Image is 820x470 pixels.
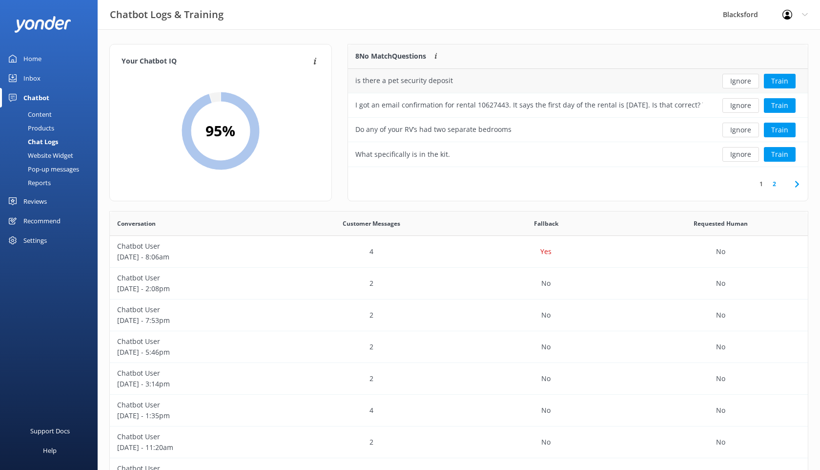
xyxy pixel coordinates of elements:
div: row [348,142,808,167]
div: row [110,331,808,363]
div: row [110,268,808,299]
p: No [716,310,725,320]
h2: 95 % [205,119,235,143]
p: No [716,278,725,289]
a: Chat Logs [6,135,98,149]
p: 8 No Match Questions [355,51,426,62]
div: row [348,118,808,142]
p: No [716,405,725,416]
button: Train [764,147,796,162]
p: [DATE] - 5:46pm [117,347,277,358]
div: Do any of your RV’s had two separate bedrooms [355,124,512,135]
span: Requested Human [694,219,748,228]
div: Chatbot [23,88,49,107]
p: No [541,310,551,320]
p: Chatbot User [117,431,277,442]
p: [DATE] - 7:53pm [117,315,277,326]
div: I got an email confirmation for rental 10627443. It says the first day of the rental is [DATE]. I... [355,100,703,110]
p: Yes [540,246,552,257]
span: Fallback [534,219,558,228]
div: row [348,93,808,118]
p: [DATE] - 2:08pm [117,283,277,294]
div: row [110,395,808,427]
a: Website Widget [6,149,98,162]
div: row [110,363,808,395]
div: row [348,69,808,93]
div: Settings [23,231,47,250]
button: Train [764,74,796,88]
p: No [541,437,551,448]
button: Train [764,123,796,137]
p: No [541,342,551,352]
p: [DATE] - 3:14pm [117,379,277,389]
button: Train [764,98,796,113]
button: Ignore [722,123,759,137]
div: Home [23,49,41,68]
a: Content [6,107,98,121]
div: Content [6,107,52,121]
div: Support Docs [30,421,70,441]
p: 2 [369,342,373,352]
p: No [541,405,551,416]
div: Reviews [23,192,47,211]
p: 2 [369,373,373,384]
div: Products [6,121,54,135]
p: Chatbot User [117,273,277,283]
p: Chatbot User [117,241,277,252]
a: Pop-up messages [6,162,98,176]
div: Chat Logs [6,135,58,149]
div: Recommend [23,211,61,231]
p: No [716,373,725,384]
div: row [110,299,808,331]
button: Ignore [722,74,759,88]
p: 2 [369,278,373,289]
div: Website Widget [6,149,73,162]
div: Pop-up messages [6,162,79,176]
p: [DATE] - 11:20am [117,442,277,453]
h3: Chatbot Logs & Training [110,7,224,22]
a: 2 [768,179,781,189]
p: No [716,342,725,352]
a: Products [6,121,98,135]
p: No [716,246,725,257]
button: Ignore [722,98,759,113]
p: Chatbot User [117,336,277,347]
div: grid [348,69,808,167]
div: Inbox [23,68,41,88]
p: [DATE] - 8:06am [117,252,277,262]
div: row [110,236,808,268]
div: is there a pet security deposit [355,75,453,86]
p: Chatbot User [117,304,277,315]
a: 1 [755,179,768,189]
h4: Your Chatbot IQ [122,56,310,67]
p: No [716,437,725,448]
p: 4 [369,405,373,416]
p: Chatbot User [117,368,277,379]
div: What specifically is in the kit. [355,149,450,160]
img: yonder-white-logo.png [15,16,71,32]
button: Ignore [722,147,759,162]
p: No [541,278,551,289]
p: Chatbot User [117,400,277,410]
span: Customer Messages [343,219,400,228]
p: 2 [369,310,373,320]
div: Help [43,441,57,460]
div: Reports [6,176,51,190]
p: No [541,373,551,384]
p: 4 [369,246,373,257]
span: Conversation [117,219,156,228]
p: 2 [369,437,373,448]
a: Reports [6,176,98,190]
div: row [110,427,808,458]
p: [DATE] - 1:35pm [117,410,277,421]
